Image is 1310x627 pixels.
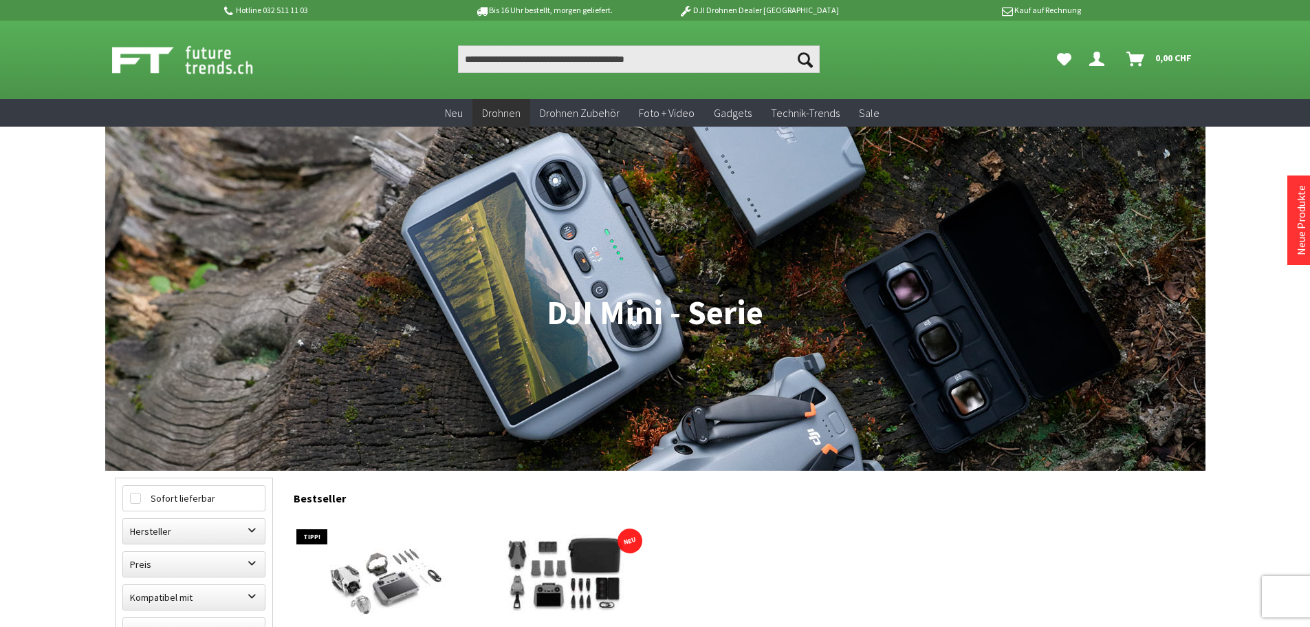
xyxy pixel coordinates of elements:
[714,106,752,120] span: Gadgets
[1155,47,1192,69] span: 0,00 CHF
[437,2,651,19] p: Bis 16 Uhr bestellt, morgen geliefert.
[530,99,629,127] a: Drohnen Zubehör
[222,2,437,19] p: Hotline 032 511 11 03
[1121,45,1199,73] a: Warenkorb
[123,585,265,610] label: Kompatibel mit
[458,45,820,73] input: Produkt, Marke, Kategorie, EAN, Artikelnummer…
[123,519,265,544] label: Hersteller
[704,99,761,127] a: Gadgets
[472,99,530,127] a: Drohnen
[859,106,880,120] span: Sale
[540,106,620,120] span: Drohnen Zubehör
[115,296,1196,330] h1: DJI Mini - Serie
[651,2,866,19] p: DJI Drohnen Dealer [GEOGRAPHIC_DATA]
[482,106,521,120] span: Drohnen
[791,45,820,73] button: Suchen
[866,2,1081,19] p: Kauf auf Rechnung
[112,43,283,77] img: Shop Futuretrends - zur Startseite wechseln
[123,552,265,577] label: Preis
[1050,45,1078,73] a: Meine Favoriten
[435,99,472,127] a: Neu
[761,99,849,127] a: Technik-Trends
[771,106,840,120] span: Technik-Trends
[639,106,695,120] span: Foto + Video
[123,486,265,511] label: Sofort lieferbar
[1294,185,1308,255] a: Neue Produkte
[1084,45,1115,73] a: Dein Konto
[629,99,704,127] a: Foto + Video
[294,478,1196,512] div: Bestseller
[849,99,889,127] a: Sale
[445,106,463,120] span: Neu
